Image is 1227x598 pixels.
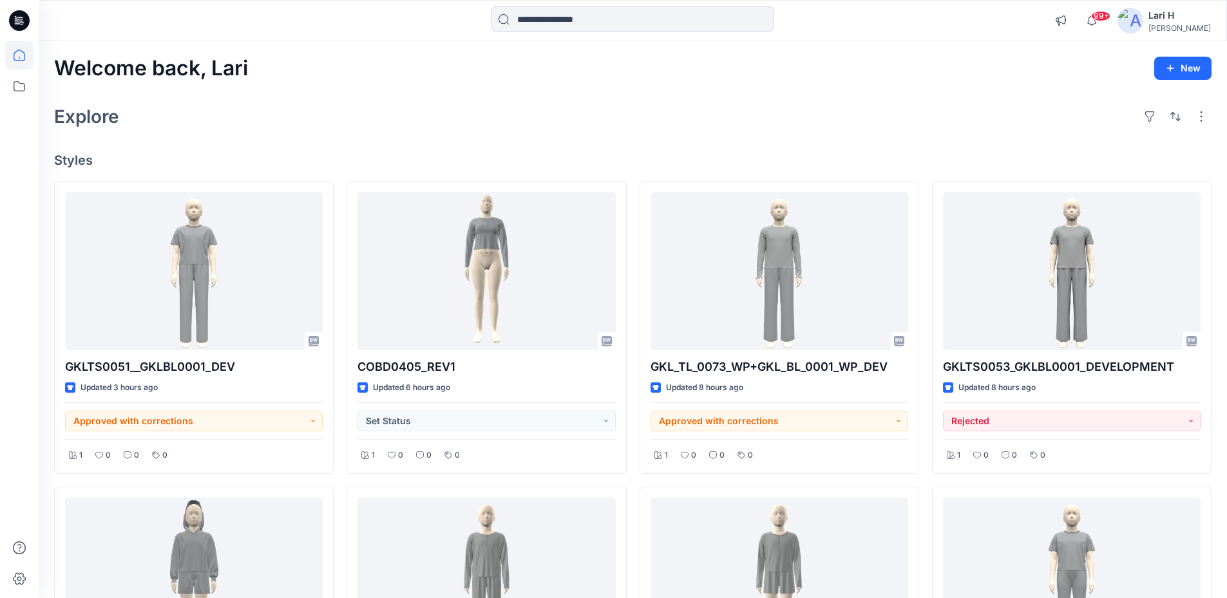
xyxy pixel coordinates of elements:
div: Lari H [1148,8,1211,23]
p: Updated 8 hours ago [958,381,1036,395]
p: 0 [134,449,139,462]
p: 0 [398,449,403,462]
a: GKL_TL_0073_WP+GKL_BL_0001_WP_DEV [651,192,908,351]
p: Updated 8 hours ago [666,381,743,395]
p: GKLTS0053_GKLBL0001_DEVELOPMENT [943,358,1201,376]
p: 0 [455,449,460,462]
p: 0 [426,449,432,462]
p: Updated 3 hours ago [81,381,158,395]
p: GKLTS0051__GKLBL0001_DEV [65,358,323,376]
a: COBD0405_REV1 [357,192,615,351]
p: 0 [106,449,111,462]
p: 0 [162,449,167,462]
p: 0 [1012,449,1017,462]
p: 1 [372,449,375,462]
div: [PERSON_NAME] [1148,23,1211,33]
p: 0 [1040,449,1045,462]
p: Updated 6 hours ago [373,381,450,395]
p: COBD0405_REV1 [357,358,615,376]
img: avatar [1118,8,1143,33]
p: 0 [691,449,696,462]
h4: Styles [54,153,1212,168]
p: 0 [719,449,725,462]
p: 1 [665,449,668,462]
p: 0 [984,449,989,462]
h2: Explore [54,106,119,127]
a: GKLTS0053_GKLBL0001_DEVELOPMENT [943,192,1201,351]
p: 0 [748,449,753,462]
a: GKLTS0051__GKLBL0001_DEV [65,192,323,351]
h2: Welcome back, Lari [54,57,248,80]
p: 1 [79,449,82,462]
p: GKL_TL_0073_WP+GKL_BL_0001_WP_DEV [651,358,908,376]
p: 1 [957,449,960,462]
button: New [1154,57,1212,80]
span: 99+ [1091,11,1110,21]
